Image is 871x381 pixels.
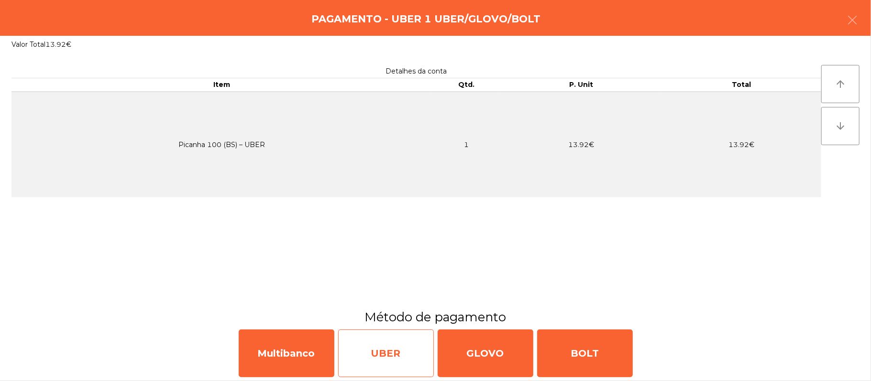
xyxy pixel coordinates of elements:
div: UBER [338,329,434,377]
th: Total [662,78,821,92]
div: GLOVO [438,329,533,377]
th: P. Unit [501,78,661,92]
td: 13.92€ [662,92,821,197]
td: 13.92€ [501,92,661,197]
td: Picanha 100 (BS) – UBER [11,92,432,197]
div: Multibanco [239,329,334,377]
span: Detalhes da conta [386,67,447,75]
span: Valor Total [11,40,45,49]
button: arrow_upward [821,65,860,103]
span: 13.92€ [45,40,71,49]
div: BOLT [537,329,633,377]
th: Item [11,78,432,92]
td: 1 [432,92,502,197]
button: arrow_downward [821,107,860,145]
i: arrow_upward [835,78,846,90]
i: arrow_downward [835,120,846,132]
h4: Pagamento - UBER 1 UBER/GLOVO/BOLT [311,12,540,26]
h3: Método de pagamento [7,308,864,326]
th: Qtd. [432,78,502,92]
